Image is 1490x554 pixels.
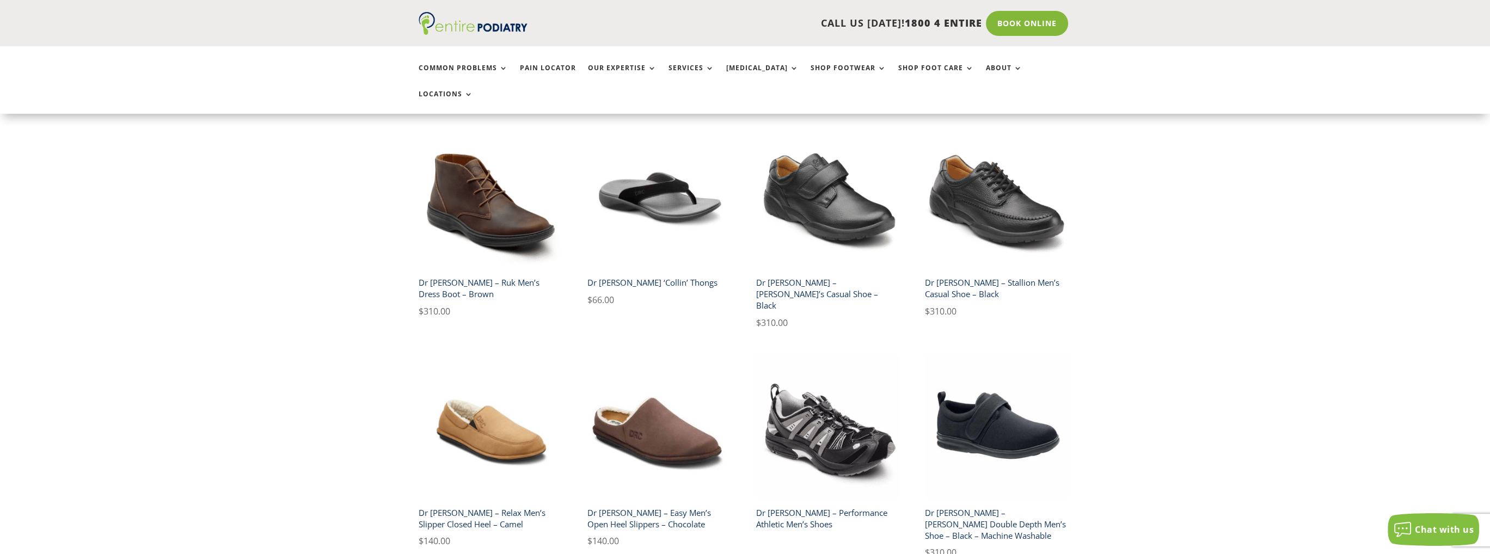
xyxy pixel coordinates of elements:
img: Dr Comfort Stallion Mens Casual Shoe Black [925,124,1069,268]
span: $ [925,305,930,317]
a: Services [669,64,714,88]
a: About [986,64,1022,88]
a: Book Online [986,11,1068,36]
a: Dr Comfort Easy Mens Slippers ChocolateDr [PERSON_NAME] – Easy Men’s Open Heel Slippers – Chocola... [587,354,732,548]
span: $ [419,535,424,547]
span: Chat with us [1415,524,1474,535]
a: Collins Dr Comfort Men's Thongs in BlackDr [PERSON_NAME] ‘Collin’ Thongs $66.00 [587,124,732,307]
a: Our Expertise [588,64,657,88]
h2: Dr [PERSON_NAME] – [PERSON_NAME] Double Depth Men’s Shoe – Black – Machine Washable [925,503,1069,545]
p: CALL US [DATE]! [569,16,982,30]
span: $ [587,294,592,306]
a: Dr Comfort Stallion Mens Casual Shoe BlackDr [PERSON_NAME] – Stallion Men’s Casual Shoe – Black $... [925,124,1069,318]
a: Common Problems [419,64,508,88]
span: 1800 4 ENTIRE [905,16,982,29]
h2: Dr [PERSON_NAME] – Performance Athletic Men’s Shoes [756,503,900,534]
a: [MEDICAL_DATA] [726,64,799,88]
img: Dr Comfort Easy Mens Slippers Chocolate [587,354,732,498]
span: $ [419,305,424,317]
h2: Dr [PERSON_NAME] ‘Collin’ Thongs [587,273,732,293]
h2: Dr [PERSON_NAME] – Ruk Men’s Dress Boot – Brown [419,273,563,304]
bdi: 140.00 [419,535,450,547]
h2: Dr [PERSON_NAME] – Relax Men’s Slipper Closed Heel – Camel [419,503,563,534]
span: $ [587,535,592,547]
bdi: 140.00 [587,535,619,547]
a: Pain Locator [520,64,576,88]
a: Dr Comfort Performance Athletic Mens Shoe Black and GreyDr [PERSON_NAME] – Performance Athletic M... [756,354,900,534]
bdi: 66.00 [587,294,614,306]
a: Shop Foot Care [898,64,974,88]
button: Chat with us [1388,513,1479,546]
a: relax dr comfort camel mens slipperDr [PERSON_NAME] – Relax Men’s Slipper Closed Heel – Camel $14... [419,354,563,548]
a: dr comfort william mens casual diabetic shoe blackDr [PERSON_NAME] – [PERSON_NAME]’s Casual Shoe ... [756,124,900,330]
a: Entire Podiatry [419,26,528,37]
a: dr comfort ruk mens dress shoe brownDr [PERSON_NAME] – Ruk Men’s Dress Boot – Brown $310.00 [419,124,563,318]
h2: Dr [PERSON_NAME] – Stallion Men’s Casual Shoe – Black [925,273,1069,304]
img: Collins Dr Comfort Men's Thongs in Black [587,124,732,268]
a: Locations [419,90,473,114]
a: Shop Footwear [811,64,886,88]
h2: Dr [PERSON_NAME] – [PERSON_NAME]’s Casual Shoe – Black [756,273,900,316]
bdi: 310.00 [925,305,956,317]
img: Dr Comfort Performance Athletic Mens Shoe Black and Grey [756,354,900,498]
img: dr comfort ruk mens dress shoe brown [419,124,563,268]
h2: Dr [PERSON_NAME] – Easy Men’s Open Heel Slippers – Chocolate [587,503,732,534]
img: Dr Comfort Carter Men's double depth shoe black [925,354,1069,498]
bdi: 310.00 [756,317,788,329]
img: dr comfort william mens casual diabetic shoe black [756,124,900,268]
img: logo (1) [419,12,528,35]
bdi: 310.00 [419,305,450,317]
span: $ [756,317,761,329]
img: relax dr comfort camel mens slipper [419,354,563,498]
